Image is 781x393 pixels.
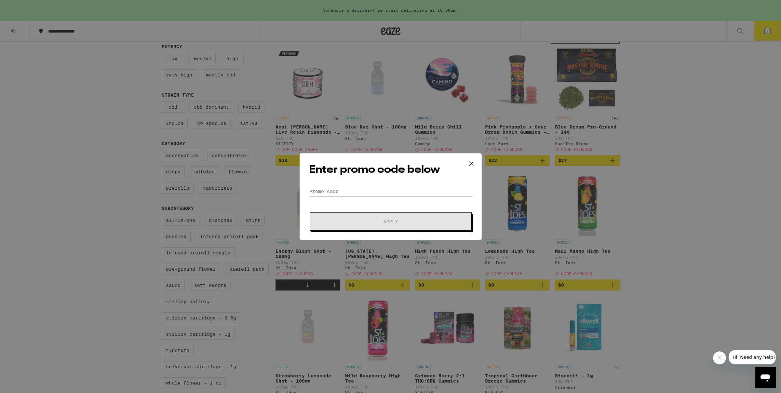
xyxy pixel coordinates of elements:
[383,219,398,224] span: Apply
[755,367,776,388] iframe: Button to launch messaging window
[713,351,726,364] iframe: Close message
[729,350,776,364] iframe: Message from company
[309,163,472,177] h2: Enter promo code below
[309,186,472,196] input: Promo code
[310,212,472,231] button: Apply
